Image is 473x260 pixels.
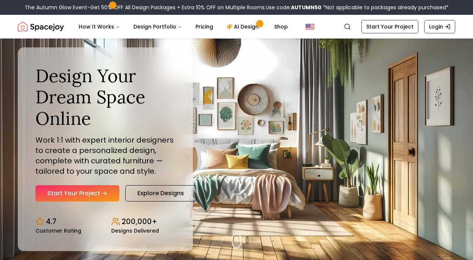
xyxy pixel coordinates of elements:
[190,19,219,34] a: Pricing
[424,20,455,33] a: Login
[221,19,267,34] a: AI Design
[46,216,57,227] p: 4.7
[35,135,175,176] p: Work 1:1 with expert interior designers to create a personalized design, complete with curated fu...
[25,4,449,11] div: The Autumn Glow Event-Get 50% OFF All Design Packages + Extra 10% OFF on Multiple Rooms.
[18,19,64,34] a: Spacejoy
[35,228,81,233] small: Customer Rating
[73,19,126,34] button: How It Works
[35,185,119,201] a: Start Your Project
[35,65,175,129] h1: Design Your Dream Space Online
[361,20,418,33] a: Start Your Project
[266,4,321,11] span: Use code:
[122,216,157,227] p: 200,000+
[268,19,294,34] a: Shop
[127,19,188,34] button: Design Portfolio
[18,19,64,34] img: Spacejoy Logo
[35,210,175,233] div: Design stats
[125,185,196,201] a: Explore Designs
[111,228,159,233] small: Designs Delivered
[306,22,314,31] img: United States
[291,4,321,11] b: AUTUMN50
[73,19,294,34] nav: Main
[18,15,455,39] nav: Global
[321,4,449,11] span: *Not applicable to packages already purchased*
